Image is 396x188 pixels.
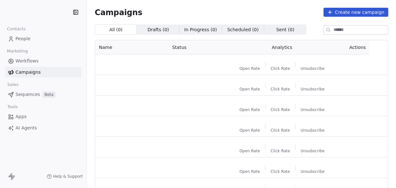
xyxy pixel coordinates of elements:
span: Contacts [4,24,28,34]
a: Help & Support [47,174,83,179]
span: Sequences [15,91,40,98]
a: Workflows [5,56,82,66]
a: Apps [5,111,82,122]
span: Drafts ( 0 ) [148,26,169,33]
span: AI Agents [15,125,37,131]
span: Click Rate [271,148,290,154]
span: Open Rate [239,87,260,92]
a: People [5,33,82,44]
span: Apps [15,113,27,120]
span: Open Rate [239,66,260,71]
span: In Progress ( 0 ) [184,26,217,33]
span: Tools [5,102,20,112]
span: Help & Support [53,174,83,179]
span: Click Rate [271,128,290,133]
span: Marketing [4,46,31,56]
th: Name [95,40,168,54]
span: Open Rate [239,169,260,174]
span: Unsubscribe [301,148,324,154]
a: Campaigns [5,67,82,78]
th: Analytics [235,40,329,54]
span: Unsubscribe [301,128,324,133]
button: Create new campaign [324,8,388,17]
a: AI Agents [5,123,82,133]
span: Unsubscribe [301,66,324,71]
span: Workflows [15,58,39,64]
span: Sent ( 0 ) [276,26,294,33]
span: Click Rate [271,66,290,71]
span: Beta [43,91,55,98]
span: Open Rate [239,128,260,133]
span: Click Rate [271,87,290,92]
span: Campaigns [95,8,142,17]
span: People [15,35,31,42]
span: Scheduled ( 0 ) [227,26,259,33]
span: Unsubscribe [301,169,324,174]
span: Unsubscribe [301,87,324,92]
span: Click Rate [271,107,290,112]
th: Actions [329,40,370,54]
span: Click Rate [271,169,290,174]
span: Open Rate [239,148,260,154]
th: Status [168,40,235,54]
span: Sales [5,80,21,89]
a: SequencesBeta [5,89,82,100]
span: Campaigns [15,69,41,76]
span: Unsubscribe [301,107,324,112]
span: Open Rate [239,107,260,112]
